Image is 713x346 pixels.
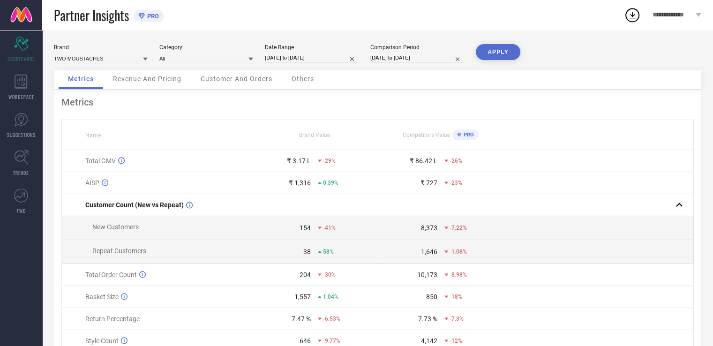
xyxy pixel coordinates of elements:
[323,293,338,300] span: 1.04%
[85,132,101,139] span: Name
[624,7,641,23] div: Open download list
[476,44,520,60] button: APPLY
[85,179,99,187] span: AISP
[403,132,450,138] span: Competitors Value
[13,169,29,176] span: TRENDS
[92,247,146,255] span: Repeat Customers
[85,271,137,278] span: Total Order Count
[420,179,437,187] div: ₹ 727
[292,315,311,323] div: 7.47 %
[300,271,311,278] div: 204
[265,53,359,63] input: Select date range
[450,338,462,344] span: -12%
[450,225,467,231] span: -7.22%
[85,293,119,301] span: Basket Size
[417,271,437,278] div: 10,173
[323,158,336,164] span: -29%
[421,224,437,232] div: 8,373
[145,13,159,20] span: PRO
[450,180,462,186] span: -23%
[450,293,462,300] span: -18%
[323,248,334,255] span: 58%
[113,75,181,83] span: Revenue And Pricing
[323,180,338,186] span: 0.39%
[265,44,359,51] div: Date Range
[54,6,129,25] span: Partner Insights
[323,316,340,322] span: -6.53%
[299,132,330,138] span: Brand Value
[289,179,311,187] div: ₹ 1,316
[300,337,311,345] div: 646
[92,223,139,231] span: New Customers
[61,97,694,108] div: Metrics
[287,157,311,165] div: ₹ 3.17 L
[294,293,311,301] div: 1,557
[68,75,94,83] span: Metrics
[421,248,437,256] div: 1,646
[426,293,437,301] div: 850
[201,75,272,83] span: Customer And Orders
[323,338,340,344] span: -9.77%
[85,337,119,345] span: Style Count
[370,53,464,63] input: Select comparison period
[418,315,437,323] div: 7.73 %
[292,75,314,83] span: Others
[450,158,462,164] span: -26%
[461,132,474,138] span: PRO
[54,44,148,51] div: Brand
[303,248,311,256] div: 38
[7,131,36,138] span: SUGGESTIONS
[323,225,336,231] span: -41%
[8,55,35,62] span: SCORECARDS
[85,157,116,165] span: Total GMV
[450,271,467,278] span: -8.98%
[450,248,467,255] span: -1.08%
[159,44,253,51] div: Category
[370,44,464,51] div: Comparison Period
[17,207,26,214] span: FWD
[300,224,311,232] div: 154
[323,271,336,278] span: -30%
[85,201,184,209] span: Customer Count (New vs Repeat)
[421,337,437,345] div: 4,142
[85,315,140,323] span: Return Percentage
[410,157,437,165] div: ₹ 86.42 L
[8,93,34,100] span: WORKSPACE
[450,316,464,322] span: -7.3%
